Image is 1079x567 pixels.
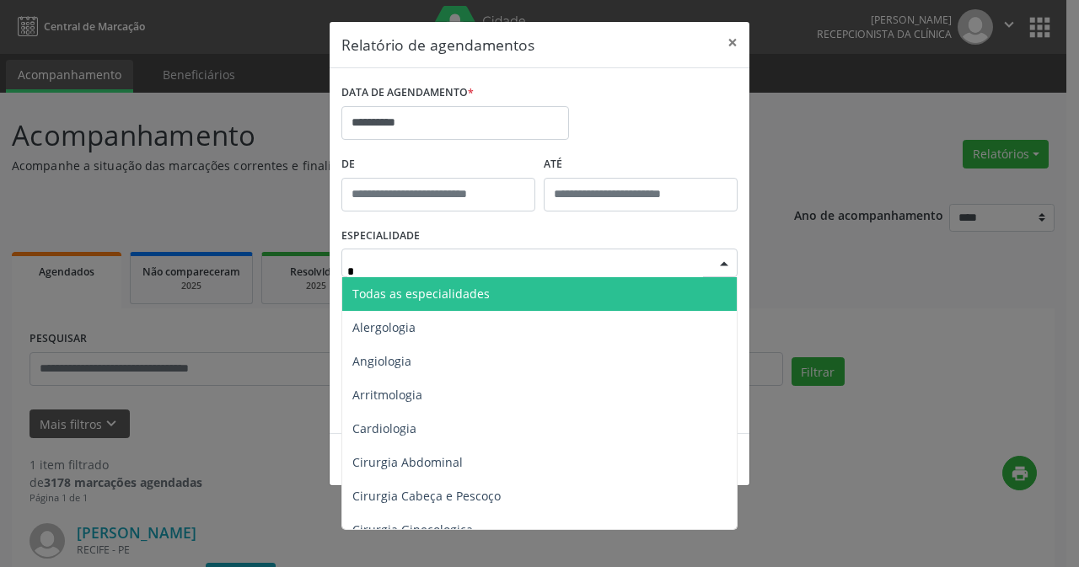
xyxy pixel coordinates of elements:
label: DATA DE AGENDAMENTO [341,80,474,106]
span: Cirurgia Cabeça e Pescoço [352,488,501,504]
span: Cardiologia [352,420,416,436]
span: Todas as especialidades [352,286,490,302]
span: Cirurgia Ginecologica [352,522,473,538]
span: Alergologia [352,319,416,335]
button: Close [716,22,749,63]
span: Cirurgia Abdominal [352,454,463,470]
h5: Relatório de agendamentos [341,34,534,56]
label: ATÉ [544,152,738,178]
span: Arritmologia [352,387,422,403]
label: ESPECIALIDADE [341,223,420,249]
label: De [341,152,535,178]
span: Angiologia [352,353,411,369]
